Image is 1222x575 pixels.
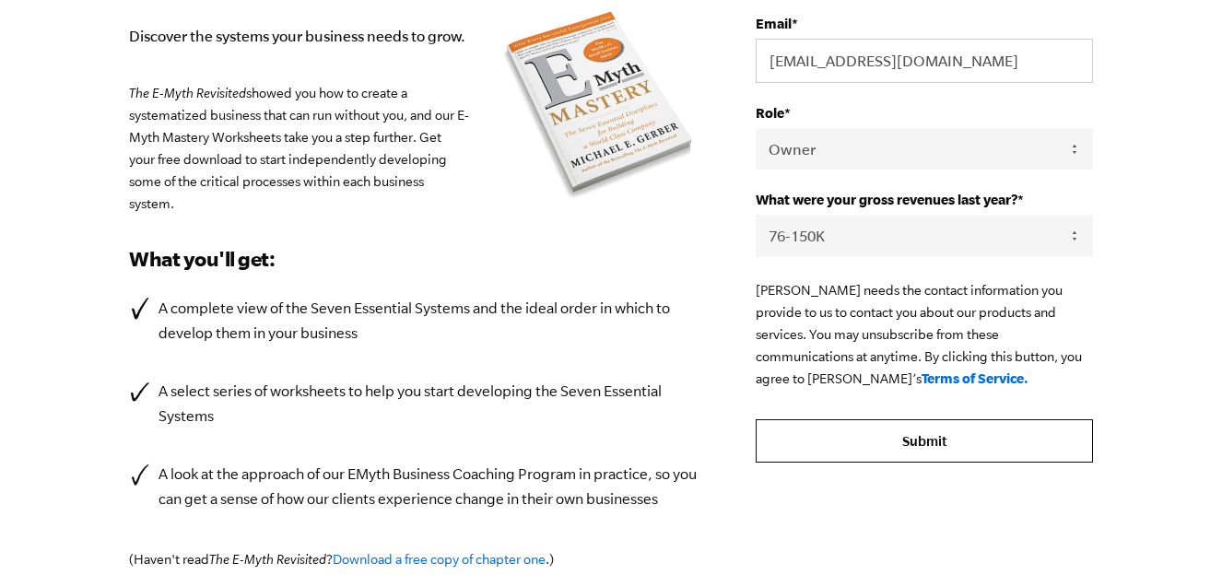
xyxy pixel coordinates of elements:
[756,419,1093,464] input: Submit
[498,7,700,206] img: emyth mastery book summary
[922,370,1028,386] a: Terms of Service.
[333,552,546,567] a: Download a free copy of chapter one
[209,552,326,567] em: The E-Myth Revisited
[129,244,700,274] h3: What you'll get:
[159,462,700,511] p: A look at the approach of our EMyth Business Coaching Program in practice, so you can get a sense...
[159,379,700,428] p: A select series of worksheets to help you start developing the Seven Essential Systems
[129,82,700,215] p: showed you how to create a systematized business that can run without you, and our E-Myth Mastery...
[159,296,700,346] p: A complete view of the Seven Essential Systems and the ideal order in which to develop them in yo...
[756,105,784,121] span: Role
[756,279,1093,390] p: [PERSON_NAME] needs the contact information you provide to us to contact you about our products a...
[756,192,1017,207] span: What were your gross revenues last year?
[756,16,792,31] span: Email
[129,24,700,49] p: Discover the systems your business needs to grow.
[129,86,246,100] em: The E-Myth Revisited
[1130,487,1222,575] iframe: Chat Widget
[129,548,700,570] p: (Haven't read ? .)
